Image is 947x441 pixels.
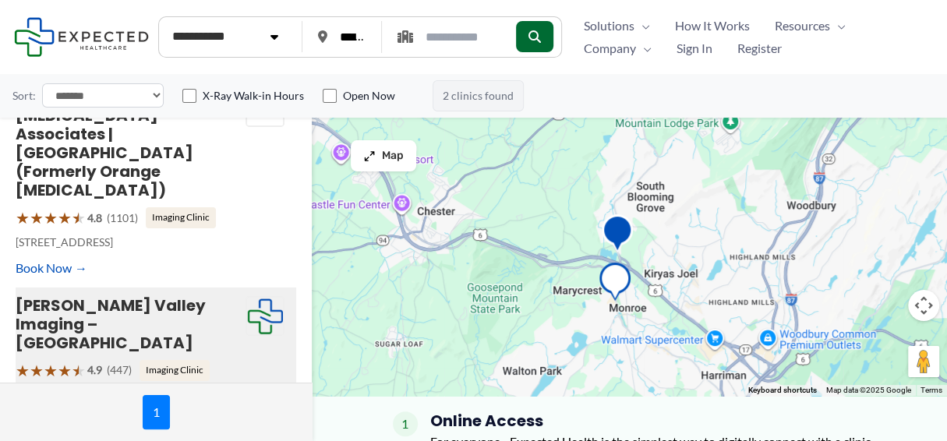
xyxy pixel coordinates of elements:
[203,88,304,104] label: X-Ray Walk-in Hours
[12,86,36,106] label: Sort:
[87,208,102,228] span: 4.8
[143,395,170,429] span: 1
[664,37,725,60] a: Sign In
[30,203,44,232] span: ★
[636,37,652,60] span: Menu Toggle
[44,356,58,385] span: ★
[107,208,138,228] span: (1101)
[363,150,376,162] img: Maximize
[107,360,132,380] span: (447)
[430,411,873,430] h4: Online Access
[571,14,663,37] a: SolutionsMenu Toggle
[826,386,911,394] span: Map data ©2025 Google
[72,203,86,232] span: ★
[146,207,216,228] span: Imaging Clinic
[593,256,637,312] div: Hudson Valley Imaging &#8211; Monroe
[775,14,830,37] span: Resources
[343,88,395,104] label: Open Now
[140,360,210,380] span: Imaging Clinic
[87,360,102,380] span: 4.9
[30,356,44,385] span: ★
[16,203,30,232] span: ★
[830,14,846,37] span: Menu Toggle
[246,297,284,336] img: Expected Healthcare Logo
[16,86,206,201] a: [PERSON_NAME] Valley [MEDICAL_DATA] Associates | [GEOGRAPHIC_DATA] (Formerly Orange [MEDICAL_DATA])
[571,37,664,60] a: CompanyMenu Toggle
[908,346,939,377] button: Drag Pegman onto the map to open Street View
[737,37,782,60] span: Register
[14,17,149,57] img: Expected Healthcare Logo - side, dark font, small
[634,14,650,37] span: Menu Toggle
[58,203,72,232] span: ★
[382,150,404,163] span: Map
[762,14,858,37] a: ResourcesMenu Toggle
[72,356,86,385] span: ★
[748,385,817,396] button: Keyboard shortcuts
[44,203,58,232] span: ★
[16,232,246,252] p: [STREET_ADDRESS]
[663,14,762,37] a: How It Works
[584,14,634,37] span: Solutions
[16,356,30,385] span: ★
[908,290,939,321] button: Map camera controls
[584,37,636,60] span: Company
[920,386,942,394] a: Terms (opens in new tab)
[595,208,639,263] div: Hudson Valley Radiology Associates | Monroe (Formerly Orange Radiology)
[16,295,206,354] a: [PERSON_NAME] Valley Imaging – [GEOGRAPHIC_DATA]
[675,14,750,37] span: How It Works
[58,356,72,385] span: ★
[16,256,87,280] a: Book Now
[433,80,524,111] span: 2 clinics found
[393,411,418,436] span: 1
[351,140,416,171] button: Map
[677,37,712,60] span: Sign In
[725,37,794,60] a: Register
